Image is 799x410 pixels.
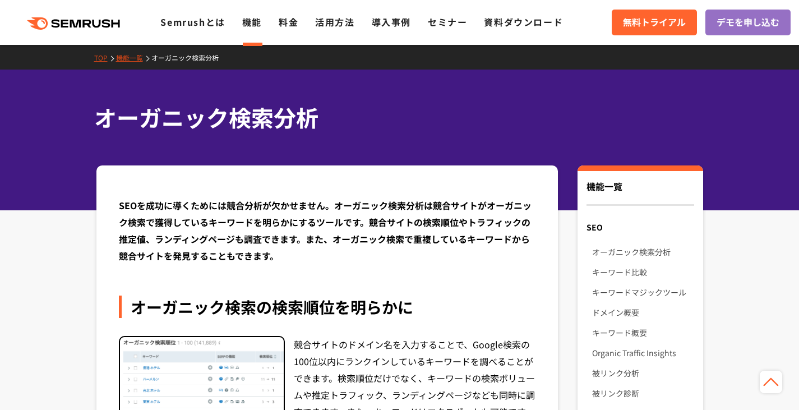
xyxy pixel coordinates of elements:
a: 活用方法 [315,15,354,29]
a: 無料トライアル [612,10,697,35]
div: オーガニック検索の検索順位を明らかに [119,296,536,318]
a: 導入事例 [372,15,411,29]
a: 被リンク分析 [592,363,694,383]
a: ドメイン概要 [592,302,694,323]
a: 資料ダウンロード [484,15,563,29]
a: 機能 [242,15,262,29]
a: 機能一覧 [116,53,151,62]
a: TOP [94,53,116,62]
a: キーワード比較 [592,262,694,282]
div: 機能一覧 [586,179,694,205]
a: Semrushとは [160,15,225,29]
h1: オーガニック検索分析 [94,101,694,134]
a: オーガニック検索分析 [151,53,227,62]
span: デモを申し込む [717,15,779,30]
a: オーガニック検索分析 [592,242,694,262]
a: デモを申し込む [705,10,791,35]
a: Organic Traffic Insights [592,343,694,363]
a: キーワードマジックツール [592,282,694,302]
div: SEO [578,217,703,237]
span: 無料トライアル [623,15,686,30]
iframe: Help widget launcher [699,366,787,398]
a: 料金 [279,15,298,29]
div: SEOを成功に導くためには競合分析が欠かせません。オーガニック検索分析は競合サイトがオーガニック検索で獲得しているキーワードを明らかにするツールです。競合サイトの検索順位やトラフィックの推定値、... [119,197,536,264]
a: 被リンク診断 [592,383,694,403]
a: セミナー [428,15,467,29]
a: キーワード概要 [592,323,694,343]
